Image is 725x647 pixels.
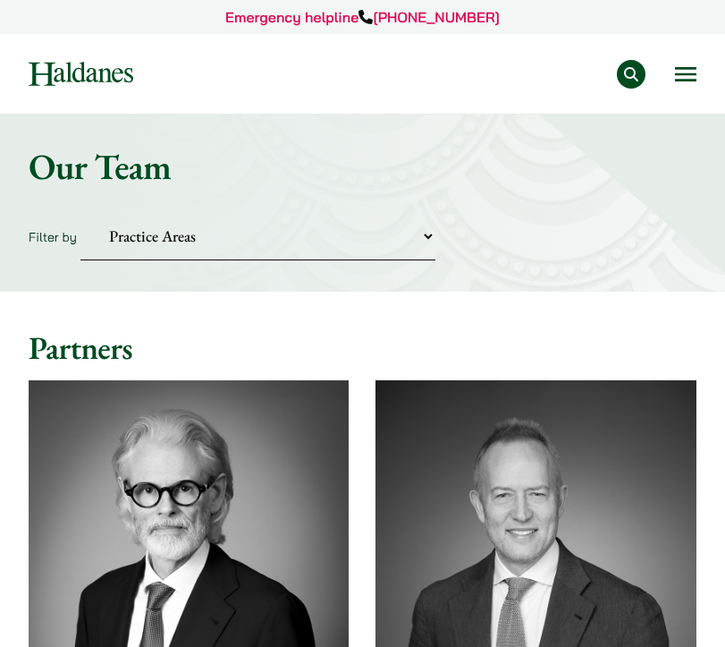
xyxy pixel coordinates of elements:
button: Search [617,60,645,89]
a: Emergency helpline[PHONE_NUMBER] [225,8,500,26]
h1: Our Team [29,145,696,188]
img: Logo of Haldanes [29,62,133,86]
h2: Partners [29,329,696,368]
button: Open menu [675,67,696,81]
label: Filter by [29,229,77,245]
